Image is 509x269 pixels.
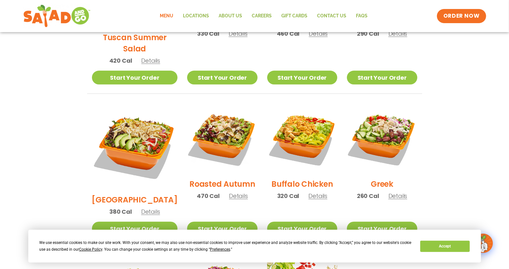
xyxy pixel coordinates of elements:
span: ORDER NOW [443,12,479,20]
span: Details [388,192,407,200]
a: About Us [214,9,247,23]
span: Details [141,57,160,65]
img: Product photo for BBQ Ranch Salad [92,103,178,189]
a: Start Your Order [347,222,417,236]
a: Start Your Order [267,222,337,236]
img: Product photo for Roasted Autumn Salad [187,103,257,174]
button: Accept [420,241,470,252]
span: 420 Cal [109,56,132,65]
h2: [GEOGRAPHIC_DATA] [92,194,178,205]
span: Cookie Policy [79,247,102,252]
a: ORDER NOW [437,9,486,23]
h2: Tuscan Summer Salad [92,32,178,54]
img: wpChatIcon [474,234,492,252]
a: Locations [178,9,214,23]
a: GIFT CARDS [277,9,313,23]
h2: Buffalo Chicken [271,178,333,190]
span: 290 Cal [357,29,379,38]
span: Details [308,192,327,200]
a: Start Your Order [92,71,178,85]
a: Menu [155,9,178,23]
a: FAQs [351,9,373,23]
span: Preferences [210,247,230,252]
span: 380 Cal [109,207,132,216]
span: 330 Cal [197,29,219,38]
span: 470 Cal [197,192,220,200]
a: Start Your Order [187,222,257,236]
a: Start Your Order [267,71,337,85]
a: Contact Us [313,9,351,23]
h2: Roasted Autumn [189,178,255,190]
span: 260 Cal [357,192,379,200]
span: 460 Cal [277,29,300,38]
a: Start Your Order [347,71,417,85]
div: Cookie Consent Prompt [28,230,481,263]
a: Careers [247,9,277,23]
a: Start Your Order [187,71,257,85]
span: Details [388,30,407,38]
img: new-SAG-logo-768×292 [23,3,91,29]
img: Product photo for Buffalo Chicken Salad [267,103,337,174]
span: 320 Cal [277,192,299,200]
div: We use essential cookies to make our site work. With your consent, we may also use non-essential ... [39,239,413,253]
img: Product photo for Greek Salad [347,103,417,174]
span: Details [141,208,160,216]
span: Details [229,192,248,200]
span: Details [309,30,328,38]
h2: Greek [371,178,393,190]
a: Start Your Order [92,222,178,236]
span: Details [229,30,248,38]
nav: Menu [155,9,373,23]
